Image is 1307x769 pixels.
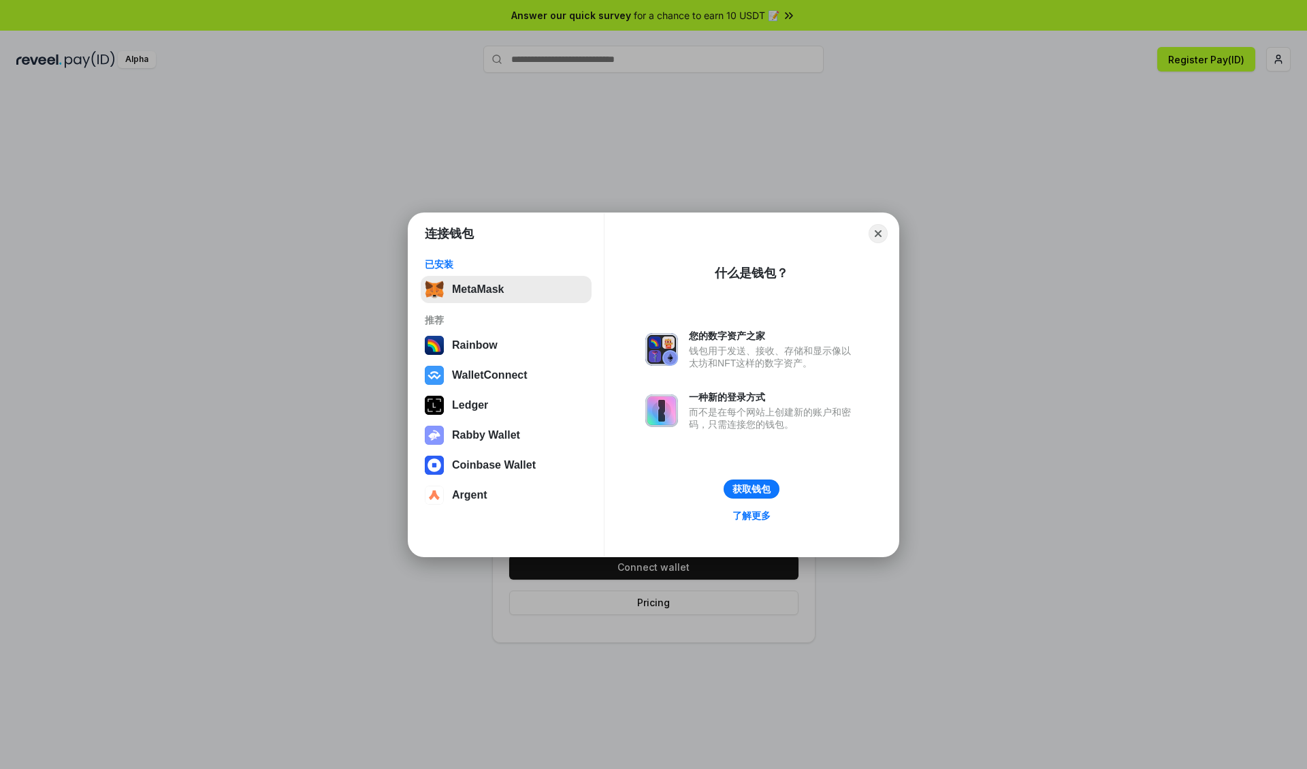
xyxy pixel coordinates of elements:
[425,336,444,355] img: svg+xml,%3Csvg%20width%3D%22120%22%20height%3D%22120%22%20viewBox%3D%220%200%20120%20120%22%20fil...
[421,332,592,359] button: Rainbow
[689,391,858,403] div: 一种新的登录方式
[724,480,779,499] button: 获取钱包
[421,452,592,479] button: Coinbase Wallet
[452,429,520,441] div: Rabby Wallet
[425,314,587,326] div: 推荐
[724,507,779,524] a: 了解更多
[452,283,504,296] div: MetaMask
[689,330,858,342] div: 您的数字资产之家
[689,406,858,430] div: 而不是在每个网站上创建新的账户和密码，只需连接您的钱包。
[425,366,444,385] img: svg+xml,%3Csvg%20width%3D%2228%22%20height%3D%2228%22%20viewBox%3D%220%200%2028%2028%22%20fill%3D...
[425,280,444,299] img: svg+xml,%3Csvg%20fill%3D%22none%22%20height%3D%2233%22%20viewBox%3D%220%200%2035%2033%22%20width%...
[421,362,592,389] button: WalletConnect
[715,265,788,281] div: 什么是钱包？
[645,333,678,366] img: svg+xml,%3Csvg%20xmlns%3D%22http%3A%2F%2Fwww.w3.org%2F2000%2Fsvg%22%20fill%3D%22none%22%20viewBox...
[421,422,592,449] button: Rabby Wallet
[425,396,444,415] img: svg+xml,%3Csvg%20xmlns%3D%22http%3A%2F%2Fwww.w3.org%2F2000%2Fsvg%22%20width%3D%2228%22%20height%3...
[732,509,771,522] div: 了解更多
[421,482,592,509] button: Argent
[421,276,592,303] button: MetaMask
[689,345,858,369] div: 钱包用于发送、接收、存储和显示像以太坊和NFT这样的数字资产。
[645,394,678,427] img: svg+xml,%3Csvg%20xmlns%3D%22http%3A%2F%2Fwww.w3.org%2F2000%2Fsvg%22%20fill%3D%22none%22%20viewBox...
[425,225,474,242] h1: 连接钱包
[452,459,536,471] div: Coinbase Wallet
[732,483,771,495] div: 获取钱包
[425,486,444,505] img: svg+xml,%3Csvg%20width%3D%2228%22%20height%3D%2228%22%20viewBox%3D%220%200%2028%2028%22%20fill%3D...
[452,399,488,411] div: Ledger
[425,456,444,475] img: svg+xml,%3Csvg%20width%3D%2228%22%20height%3D%2228%22%20viewBox%3D%220%200%2028%2028%22%20fill%3D...
[452,339,498,351] div: Rainbow
[452,369,528,381] div: WalletConnect
[869,224,888,243] button: Close
[425,426,444,445] img: svg+xml,%3Csvg%20xmlns%3D%22http%3A%2F%2Fwww.w3.org%2F2000%2Fsvg%22%20fill%3D%22none%22%20viewBox...
[421,392,592,419] button: Ledger
[425,258,587,270] div: 已安装
[452,489,487,501] div: Argent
